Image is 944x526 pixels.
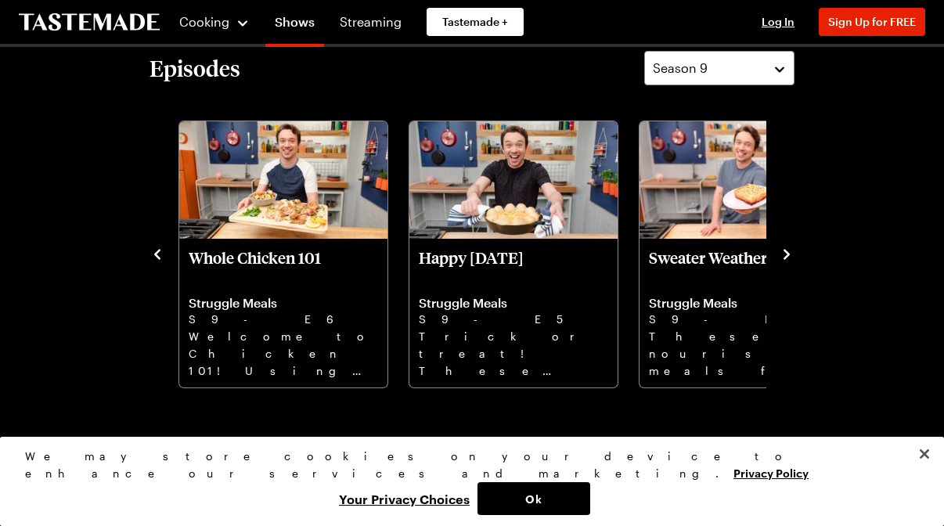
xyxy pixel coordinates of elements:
[150,54,240,82] h2: Episodes
[179,121,387,239] img: Whole Chicken 101
[265,3,324,47] a: Shows
[25,448,906,482] div: We may store cookies on your device to enhance our services and marketing.
[178,117,408,389] div: 7 / 12
[762,15,794,28] span: Log In
[419,248,608,286] p: Happy [DATE]
[828,15,916,28] span: Sign Up for FREE
[427,8,524,36] a: Tastemade +
[179,121,387,387] div: Whole Chicken 101
[19,13,160,31] a: To Tastemade Home Page
[409,121,618,387] div: Happy Halloween
[477,482,590,515] button: Ok
[640,121,848,387] div: Sweater Weather
[189,328,378,378] p: Welcome to Chicken 101! Using a whole chicken, make three complete meals that feed the entire fam...
[419,311,608,328] p: S9 - E5
[179,14,229,29] span: Cooking
[653,59,708,77] span: Season 9
[419,328,608,378] p: Trick or treat! These affordable, spooky [DATE]-spirited dishes are hard to beat!
[25,448,906,515] div: Privacy
[408,117,638,389] div: 8 / 12
[638,117,868,389] div: 9 / 12
[644,51,794,85] button: Season 9
[747,14,809,30] button: Log In
[409,121,618,239] img: Happy Halloween
[419,295,608,311] p: Struggle Meals
[649,295,838,311] p: Struggle Meals
[649,311,838,328] p: S9 - E4
[640,121,848,239] img: Sweater Weather
[819,8,925,36] button: Sign Up for FREE
[331,482,477,515] button: Your Privacy Choices
[189,248,378,378] a: Whole Chicken 101
[649,328,838,378] p: These nourishing meals for chilly fall days will not only warm your belly but also your heart.
[189,311,378,328] p: S9 - E6
[779,243,794,262] button: navigate to next item
[189,248,378,286] p: Whole Chicken 101
[733,465,809,480] a: More information about your privacy, opens in a new tab
[649,248,838,378] a: Sweater Weather
[150,243,165,262] button: navigate to previous item
[907,437,942,471] button: Close
[178,3,250,41] button: Cooking
[442,14,508,30] span: Tastemade +
[189,295,378,311] p: Struggle Meals
[419,248,608,378] a: Happy Halloween
[649,248,838,286] p: Sweater Weather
